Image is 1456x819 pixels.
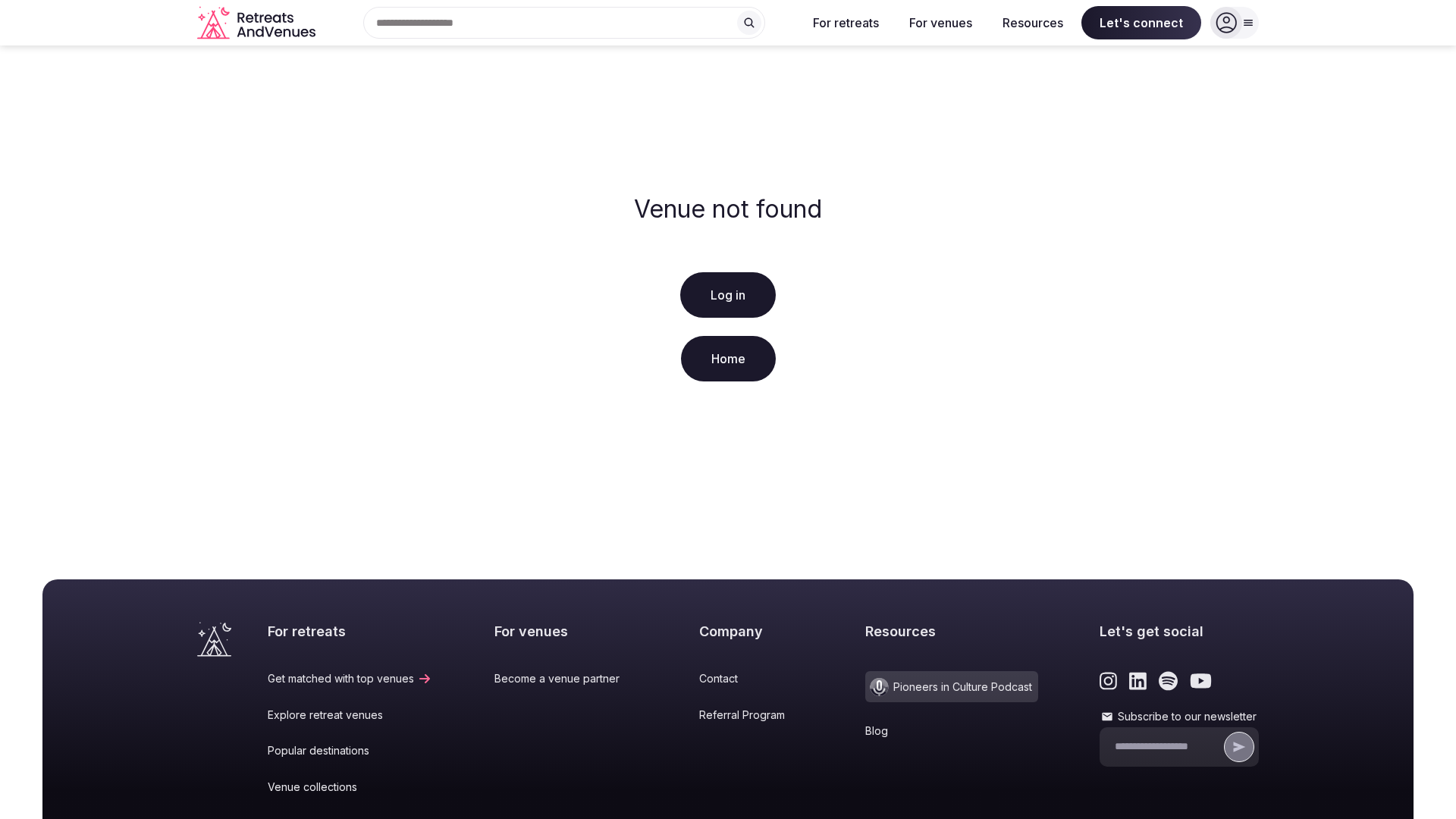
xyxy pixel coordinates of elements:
h2: Let's get social [1100,622,1259,641]
button: For retreats [801,6,891,39]
span: Let's connect [1081,6,1201,39]
svg: Retreats and Venues company logo [197,6,318,40]
a: Link to the retreats and venues LinkedIn page [1129,671,1147,691]
a: Contact [699,671,803,686]
a: Log in [680,272,776,318]
a: Pioneers in Culture Podcast [865,671,1038,702]
a: Venue collections [268,780,432,795]
a: Link to the retreats and venues Youtube page [1190,671,1212,691]
a: Visit the homepage [197,6,318,40]
a: Blog [865,723,1038,739]
a: Explore retreat venues [268,708,432,723]
a: Popular destinations [268,743,432,758]
label: Subscribe to our newsletter [1100,709,1259,724]
a: Link to the retreats and venues Instagram page [1100,671,1117,691]
button: For venues [897,6,984,39]
h2: Company [699,622,803,641]
a: Get matched with top venues [268,671,432,686]
h2: Venue not found [634,195,822,224]
h2: For venues [494,622,638,641]
a: Link to the retreats and venues Spotify page [1159,671,1178,691]
a: Referral Program [699,708,803,723]
a: Become a venue partner [494,671,638,686]
h2: Resources [865,622,1038,641]
button: Resources [990,6,1075,39]
a: Visit the homepage [197,622,231,657]
h2: For retreats [268,622,432,641]
a: Home [681,336,776,381]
